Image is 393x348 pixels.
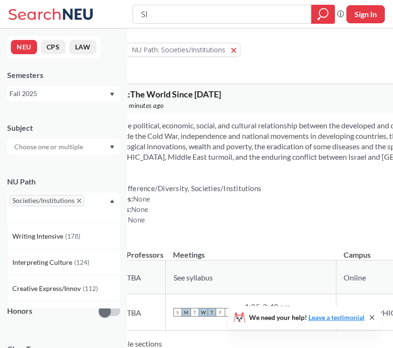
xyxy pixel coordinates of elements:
[131,205,148,213] span: None
[10,141,89,153] input: Choose one or multiple
[182,308,191,317] span: M
[12,231,65,242] span: Writing Intensive
[126,43,240,57] button: NU Path: Societies/Institutions
[7,139,120,155] div: Dropdown arrow
[10,88,109,99] div: Fall 2025
[83,284,98,292] span: ( 112 )
[173,273,213,282] span: See syllabus
[119,184,261,193] span: Difference/Diversity, Societies/Institutions
[7,176,120,187] div: NU Path
[245,302,304,311] div: 1:35 - 2:40 pm
[69,40,96,54] button: LAW
[132,45,225,54] span: NU Path: Societies/Institutions
[88,183,261,225] div: NUPaths: Prerequisites: Corequisites: Course fees:
[7,306,32,317] p: Honors
[119,294,165,331] td: TBA
[74,258,89,266] span: ( 124 )
[173,308,182,317] span: S
[77,199,81,203] svg: X to remove pill
[110,145,115,149] svg: Dropdown arrow
[225,308,233,317] span: S
[317,8,329,21] svg: magnifying glass
[41,40,66,54] button: CPS
[110,93,115,97] svg: Dropdown arrow
[110,199,115,203] svg: Dropdown arrow
[12,257,74,268] span: Interpreting Culture
[12,283,83,294] span: Creative Express/Innov
[199,308,208,317] span: W
[311,5,335,24] div: magnifying glass
[133,194,150,203] span: None
[7,193,120,223] div: Societies/InstitutionsX to remove pillDropdown arrowWriting Intensive(178)Interpreting Culture(12...
[249,314,364,321] span: We need your help!
[166,240,336,261] th: Meetings
[191,308,199,317] span: T
[7,86,120,101] div: Fall 2025Dropdown arrow
[65,232,80,240] span: ( 178 )
[10,195,84,206] span: Societies/InstitutionsX to remove pill
[7,123,120,133] div: Subject
[97,100,164,111] span: Updated 4 minutes ago
[216,308,225,317] span: F
[128,215,145,224] span: None
[346,5,385,23] button: Sign In
[7,70,120,80] div: Semesters
[11,40,37,54] button: NEU
[140,6,304,22] input: Class, professor, course number, "phrase"
[208,308,216,317] span: T
[88,89,221,99] span: HIST 2211 : The World Since [DATE]
[119,240,165,261] th: Professors
[308,313,364,321] a: Leave a testimonial
[119,261,165,294] td: TBA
